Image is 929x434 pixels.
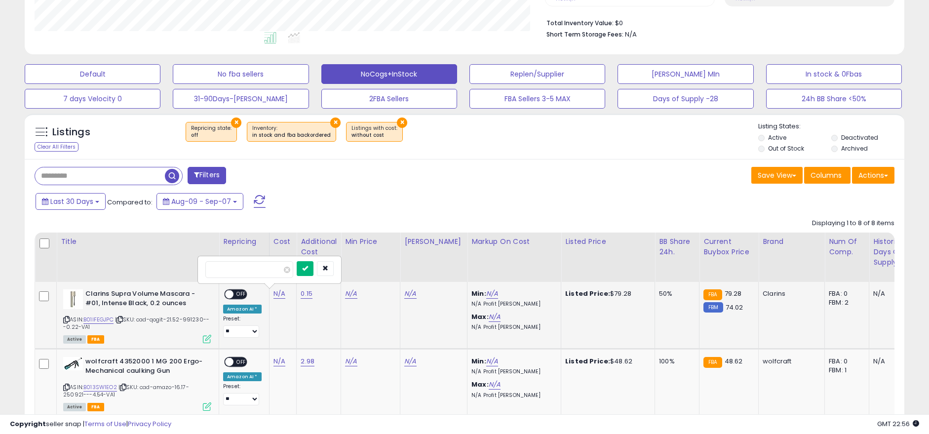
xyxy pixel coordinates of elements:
[301,237,337,257] div: Additional Cost
[404,237,463,247] div: [PERSON_NAME]
[61,237,215,247] div: Title
[330,118,341,128] button: ×
[301,356,314,366] a: 2.98
[489,312,501,322] a: N/A
[811,170,842,180] span: Columns
[877,419,919,429] span: 2025-10-8 22:56 GMT
[766,64,902,84] button: In stock & 0Fbas
[812,219,894,228] div: Displaying 1 to 8 of 8 items
[63,357,211,410] div: ASIN:
[223,305,262,314] div: Amazon AI *
[173,89,309,109] button: 31-90Days-[PERSON_NAME]
[63,383,189,398] span: | SKU: cad-amazo-16.17-250921---4.54-VA1
[471,237,557,247] div: Markup on Cost
[321,64,457,84] button: NoCogs+InStock
[233,290,249,299] span: OFF
[829,366,861,375] div: FBM: 1
[618,89,753,109] button: Days of Supply -28
[703,289,722,300] small: FBA
[804,167,851,184] button: Columns
[223,237,265,247] div: Repricing
[223,316,262,338] div: Preset:
[397,118,407,128] button: ×
[469,64,605,84] button: Replen/Supplier
[565,237,651,247] div: Listed Price
[471,324,553,331] p: N/A Profit [PERSON_NAME]
[565,356,610,366] b: Listed Price:
[63,357,83,370] img: 31HbSQtOZ+L._SL40_.jpg
[191,124,232,139] span: Repricing state :
[85,357,205,378] b: wolfcraft 4352000 1 MG 200 Ergo-Mechanical caulking Gun
[618,64,753,84] button: [PERSON_NAME] MIn
[546,19,614,27] b: Total Inventory Value:
[763,357,817,366] div: wolfcraft
[467,233,561,282] th: The percentage added to the cost of goods (COGS) that forms the calculator for Min & Max prices.
[829,357,861,366] div: FBA: 0
[25,64,160,84] button: Default
[471,301,553,308] p: N/A Profit [PERSON_NAME]
[83,383,117,392] a: B013SW1EO2
[301,289,312,299] a: 0.15
[565,289,647,298] div: $79.28
[852,167,894,184] button: Actions
[10,419,46,429] strong: Copyright
[829,237,865,257] div: Num of Comp.
[36,193,106,210] button: Last 30 Days
[273,237,293,247] div: Cost
[726,303,743,312] span: 74.02
[471,380,489,389] b: Max:
[63,289,211,342] div: ASIN:
[173,64,309,84] button: No fba sellers
[252,124,331,139] span: Inventory :
[35,142,78,152] div: Clear All Filters
[87,335,104,344] span: FBA
[188,167,226,184] button: Filters
[471,368,553,375] p: N/A Profit [PERSON_NAME]
[10,420,171,429] div: seller snap | |
[404,356,416,366] a: N/A
[829,298,861,307] div: FBM: 2
[768,133,786,142] label: Active
[85,289,205,310] b: Clarins Supra Volume Mascara - #01, Intense Black, 0.2 ounces
[321,89,457,109] button: 2FBA Sellers
[703,302,723,313] small: FBM
[63,335,86,344] span: All listings currently available for purchase on Amazon
[763,289,817,298] div: Clarins
[703,237,754,257] div: Current Buybox Price
[252,132,331,139] div: in stock and fba backordered
[546,16,887,28] li: $0
[625,30,637,39] span: N/A
[471,392,553,399] p: N/A Profit [PERSON_NAME]
[768,144,804,153] label: Out of Stock
[841,144,868,153] label: Archived
[841,133,878,142] label: Deactivated
[156,193,243,210] button: Aug-09 - Sep-07
[231,118,241,128] button: ×
[659,237,695,257] div: BB Share 24h.
[171,197,231,206] span: Aug-09 - Sep-07
[758,122,904,131] p: Listing States:
[725,289,742,298] span: 79.28
[471,356,486,366] b: Min:
[565,289,610,298] b: Listed Price:
[489,380,501,390] a: N/A
[486,356,498,366] a: N/A
[345,237,396,247] div: Min Price
[546,30,623,39] b: Short Term Storage Fees:
[725,356,743,366] span: 48.62
[63,289,83,309] img: 31UnpoJm+oL._SL40_.jpg
[87,403,104,411] span: FBA
[486,289,498,299] a: N/A
[351,132,397,139] div: without cost
[83,316,114,324] a: B01IFEGJPC
[873,357,906,366] div: N/A
[84,419,126,429] a: Terms of Use
[191,132,232,139] div: off
[351,124,397,139] span: Listings with cost :
[703,357,722,368] small: FBA
[751,167,803,184] button: Save View
[63,403,86,411] span: All listings currently available for purchase on Amazon
[107,197,153,207] span: Compared to:
[25,89,160,109] button: 7 days Velocity 0
[345,289,357,299] a: N/A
